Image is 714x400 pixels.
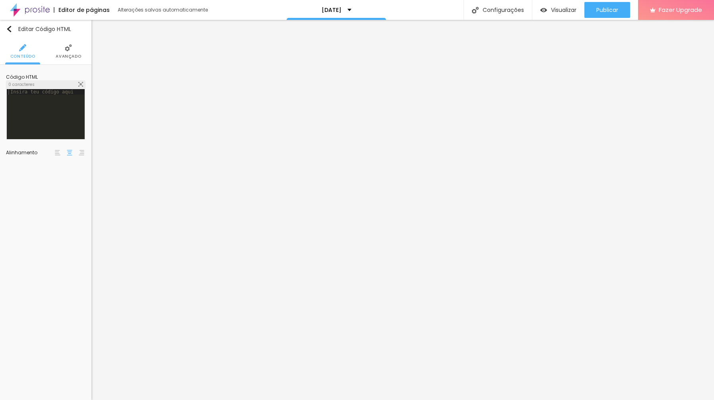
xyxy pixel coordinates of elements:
[584,2,630,18] button: Publicar
[540,7,547,14] img: view-1.svg
[596,7,618,13] span: Publicar
[19,44,26,51] img: Icone
[6,26,12,32] img: Icone
[6,26,71,32] div: Editar Código HTML
[65,44,72,51] img: Icone
[472,7,479,14] img: Icone
[91,20,714,400] iframe: Editor
[7,89,77,95] div: Insira teu código aqui
[659,6,702,13] span: Fazer Upgrade
[54,7,110,13] div: Editor de páginas
[55,150,60,155] img: paragraph-left-align.svg
[6,81,85,89] div: 0 caracteres
[532,2,584,18] button: Visualizar
[322,7,341,13] p: [DATE]
[118,8,209,12] div: Alterações salvas automaticamente
[56,54,81,58] span: Avançado
[551,7,576,13] span: Visualizar
[67,150,72,155] img: paragraph-center-align.svg
[6,75,85,80] div: Código HTML
[6,150,54,155] div: Alinhamento
[78,82,83,87] img: Icone
[10,54,35,58] span: Conteúdo
[79,150,84,155] img: paragraph-right-align.svg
